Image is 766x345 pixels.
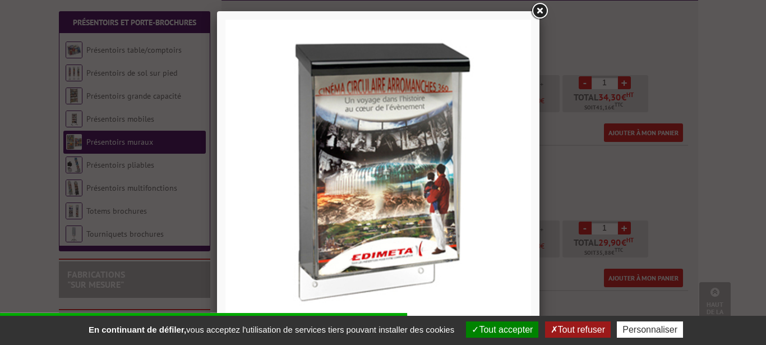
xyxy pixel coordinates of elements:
[617,321,683,338] button: Personnaliser (fenêtre modale)
[466,321,538,338] button: Tout accepter
[529,1,550,21] a: Close
[545,321,611,338] button: Tout refuser
[83,325,460,334] span: vous acceptez l'utilisation de services tiers pouvant installer des cookies
[89,325,186,334] strong: En continuant de défiler,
